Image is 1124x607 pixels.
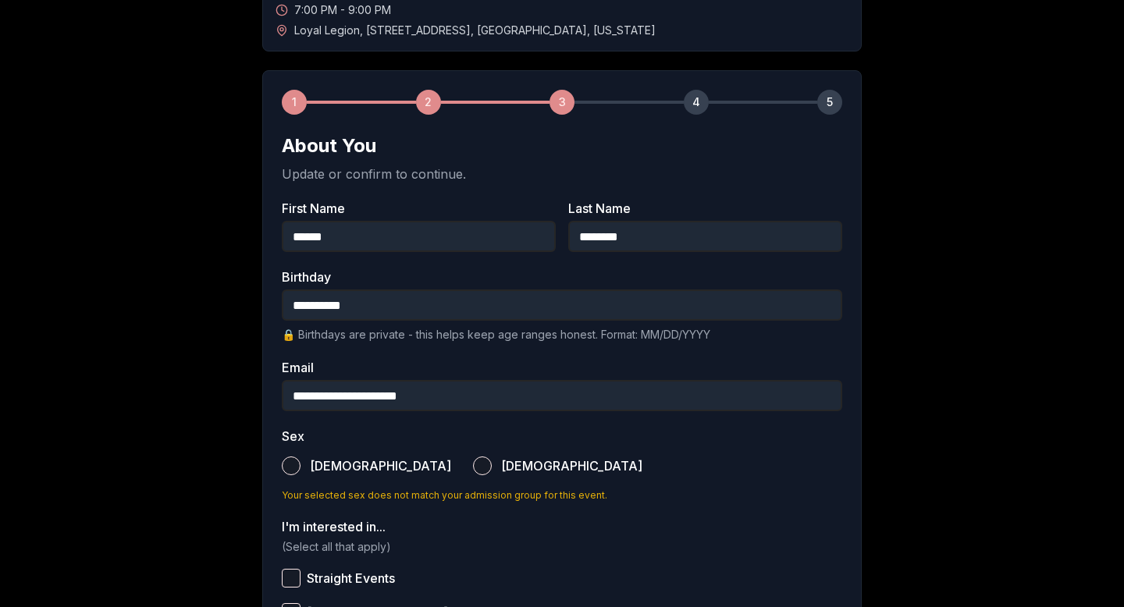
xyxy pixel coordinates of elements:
[282,489,842,502] p: Your selected sex does not match your admission group for this event.
[282,430,842,442] label: Sex
[282,202,556,215] label: First Name
[282,520,842,533] label: I'm interested in...
[684,90,709,115] div: 4
[282,271,842,283] label: Birthday
[282,456,301,475] button: [DEMOGRAPHIC_DATA]
[310,460,451,472] span: [DEMOGRAPHIC_DATA]
[282,133,842,158] h2: About You
[307,572,395,584] span: Straight Events
[473,456,492,475] button: [DEMOGRAPHIC_DATA]
[282,539,842,555] p: (Select all that apply)
[501,460,642,472] span: [DEMOGRAPHIC_DATA]
[282,569,301,587] button: Straight Events
[817,90,842,115] div: 5
[294,23,656,38] span: Loyal Legion , [STREET_ADDRESS] , [GEOGRAPHIC_DATA] , [US_STATE]
[282,165,842,183] p: Update or confirm to continue.
[416,90,441,115] div: 2
[550,90,574,115] div: 3
[568,202,842,215] label: Last Name
[282,361,842,374] label: Email
[282,327,842,343] p: 🔒 Birthdays are private - this helps keep age ranges honest. Format: MM/DD/YYYY
[282,90,307,115] div: 1
[294,2,391,18] span: 7:00 PM - 9:00 PM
